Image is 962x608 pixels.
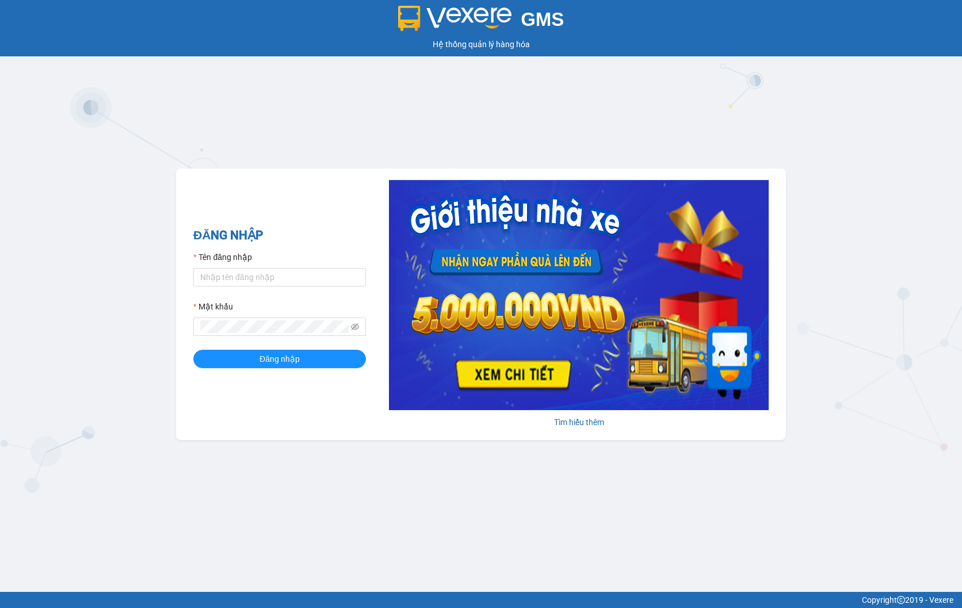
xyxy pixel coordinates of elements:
label: Mật khẩu [193,300,233,313]
button: Đăng nhập [193,350,366,368]
span: eye-invisible [351,323,359,331]
span: GMS [521,9,564,30]
img: banner-0 [389,180,769,410]
div: Hệ thống quản lý hàng hóa [3,38,959,51]
span: Đăng nhập [259,353,300,365]
span: copyright [897,596,905,604]
input: Tên đăng nhập [193,268,366,286]
h2: ĐĂNG NHẬP [193,226,366,245]
div: Tìm hiểu thêm [389,416,769,429]
img: logo 2 [398,6,512,31]
label: Tên đăng nhập [193,251,252,263]
input: Mật khẩu [200,320,349,333]
a: GMS [398,17,564,26]
div: Copyright 2019 - Vexere [9,594,953,606]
